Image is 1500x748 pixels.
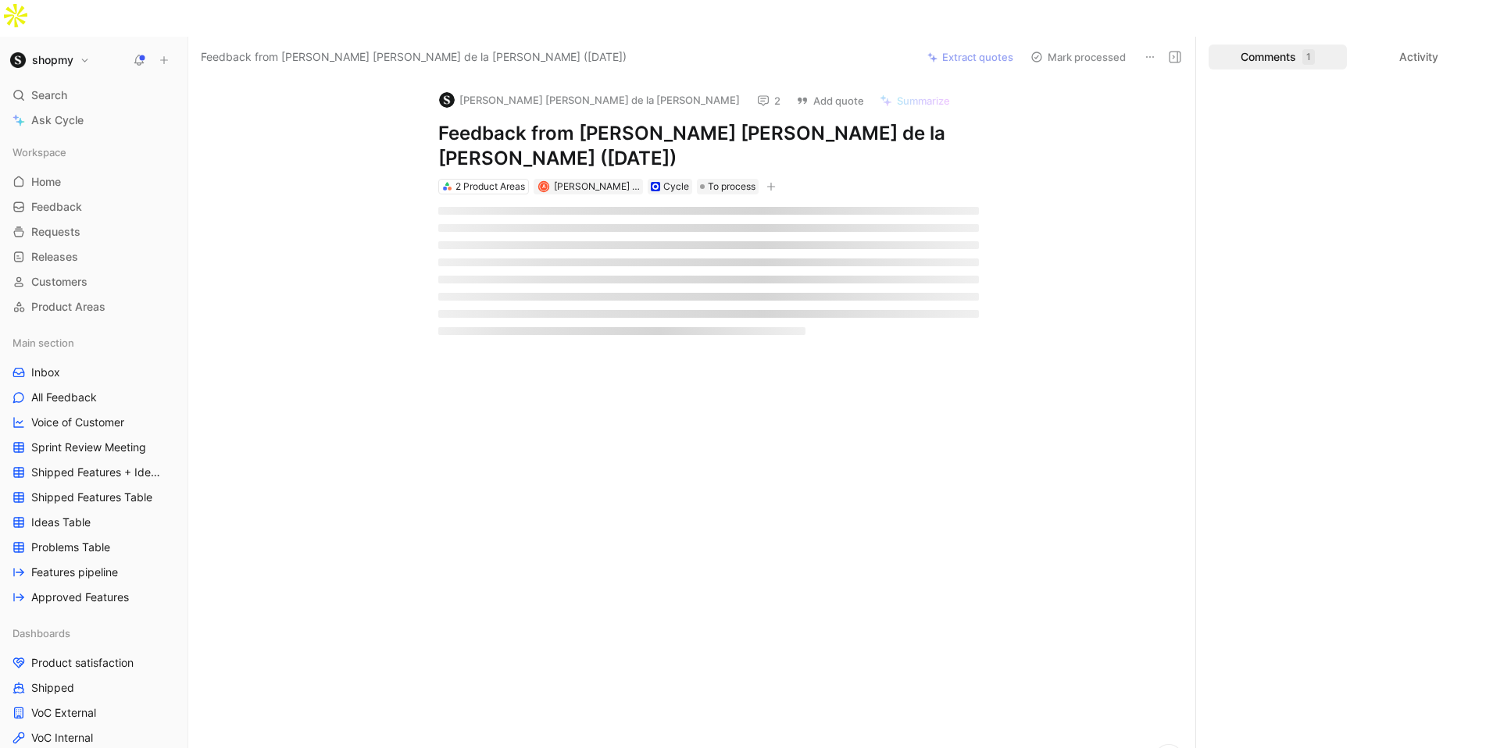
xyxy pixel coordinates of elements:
span: Workspace [12,144,66,160]
div: Dashboards [6,622,181,645]
a: Shipped [6,676,181,700]
a: Voice of Customer [6,411,181,434]
span: Product Areas [31,299,105,315]
button: Mark processed [1023,46,1133,68]
div: Comments1 [1209,45,1347,69]
span: Sprint Review Meeting [31,440,146,455]
span: Features pipeline [31,565,118,580]
a: Approved Features [6,586,181,609]
span: VoC Internal [31,730,93,746]
span: Releases [31,249,78,265]
button: Add quote [789,90,871,112]
span: Customers [31,274,87,290]
a: Product satisfaction [6,651,181,675]
a: Ideas Table [6,511,181,534]
h1: shopmy [32,53,73,67]
img: logo [439,92,455,108]
span: VoC External [31,705,96,721]
span: Ask Cycle [31,111,84,130]
span: Summarize [897,94,950,108]
img: shopmy [10,52,26,68]
div: Search [6,84,181,107]
a: Shipped Features Table [6,486,181,509]
a: Sprint Review Meeting [6,436,181,459]
a: Customers [6,270,181,294]
span: Approved Features [31,589,129,605]
span: Requests [31,224,80,240]
span: Dashboards [12,625,70,641]
div: To process [697,179,759,194]
a: VoC External [6,701,181,725]
span: Shipped [31,680,74,696]
a: Features pipeline [6,561,181,584]
a: Product Areas [6,295,181,319]
a: Inbox [6,361,181,384]
div: 1 [1302,49,1315,65]
span: All Feedback [31,390,97,405]
span: To process [708,179,755,194]
span: Voice of Customer [31,415,124,430]
a: Releases [6,245,181,269]
div: Activity [1350,45,1488,69]
span: Inbox [31,365,60,380]
span: Main section [12,335,74,351]
span: Product satisfaction [31,655,134,671]
div: Main sectionInboxAll FeedbackVoice of CustomerSprint Review MeetingShipped Features + Ideas Table... [6,331,181,609]
div: Workspace [6,141,181,164]
a: Ask Cycle [6,109,181,132]
div: A [540,183,548,191]
a: Requests [6,220,181,244]
span: Shipped Features + Ideas Table [31,465,162,480]
a: Home [6,170,181,194]
a: Problems Table [6,536,181,559]
span: Home [31,174,61,190]
span: Ideas Table [31,515,91,530]
h1: Feedback from [PERSON_NAME] [PERSON_NAME] de la [PERSON_NAME] ([DATE]) [438,121,979,171]
button: Extract quotes [920,46,1020,68]
div: Main section [6,331,181,354]
button: Summarize [873,90,957,112]
span: Search [31,86,67,105]
button: logo[PERSON_NAME] [PERSON_NAME] de la [PERSON_NAME] [432,88,747,112]
div: 2 Product Areas [455,179,525,194]
span: Feedback from [PERSON_NAME] [PERSON_NAME] de la [PERSON_NAME] ([DATE]) [201,48,627,66]
span: Feedback [31,199,82,215]
span: Shipped Features Table [31,490,152,505]
button: 2 [750,90,787,112]
div: Cycle [663,179,689,194]
span: Problems Table [31,540,110,555]
a: Feedback [6,195,181,219]
button: shopmyshopmy [6,49,94,71]
a: All Feedback [6,386,181,409]
a: Shipped Features + Ideas Table [6,461,181,484]
span: [PERSON_NAME] [PERSON_NAME] de la [PERSON_NAME] [554,180,809,192]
